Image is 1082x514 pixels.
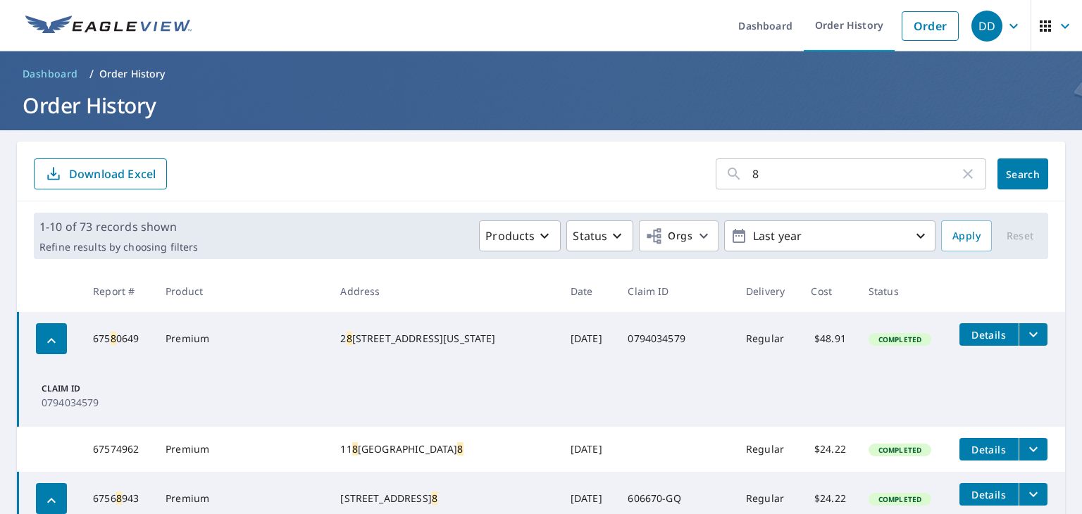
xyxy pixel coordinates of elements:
input: Address, Report #, Claim ID, etc. [752,154,959,194]
th: Address [329,270,559,312]
button: filesDropdownBtn-67580649 [1019,323,1047,346]
button: Apply [941,220,992,251]
span: Completed [870,494,930,504]
mark: 8 [111,332,116,345]
p: 0794034579 [42,395,120,410]
span: Details [968,488,1010,501]
img: EV Logo [25,15,192,37]
p: Last year [747,224,912,249]
td: 0794034579 [616,312,735,365]
p: Claim ID [42,382,120,395]
span: Dashboard [23,67,78,81]
td: Regular [735,427,800,472]
button: Products [479,220,561,251]
td: 675 0649 [82,312,154,365]
p: Status [573,227,607,244]
span: Details [968,443,1010,456]
td: Premium [154,312,329,365]
th: Product [154,270,329,312]
button: Search [997,158,1048,189]
button: Last year [724,220,935,251]
p: 1-10 of 73 records shown [39,218,198,235]
td: [DATE] [559,312,617,365]
nav: breadcrumb [17,63,1065,85]
td: [DATE] [559,427,617,472]
div: 11 [GEOGRAPHIC_DATA] [340,442,547,456]
button: filesDropdownBtn-67568943 [1019,483,1047,506]
button: Download Excel [34,158,167,189]
th: Delivery [735,270,800,312]
p: Refine results by choosing filters [39,241,198,253]
button: detailsBtn-67574962 [959,438,1019,460]
a: Order [902,11,959,41]
td: Premium [154,427,329,472]
span: Details [968,328,1010,341]
button: Status [566,220,633,251]
li: / [89,65,94,82]
span: Completed [870,334,930,344]
th: Claim ID [616,270,735,312]
span: Orgs [645,227,692,245]
div: DD [971,11,1002,42]
th: Report # [82,270,154,312]
p: Products [485,227,535,244]
mark: 8 [432,491,437,505]
div: [STREET_ADDRESS] [340,491,547,506]
th: Date [559,270,617,312]
button: filesDropdownBtn-67574962 [1019,438,1047,460]
td: $48.91 [800,312,857,365]
button: detailsBtn-67580649 [959,323,1019,346]
p: Order History [99,67,166,81]
div: 2 [STREET_ADDRESS][US_STATE] [340,332,547,346]
span: Completed [870,445,930,455]
td: 67574962 [82,427,154,472]
mark: 8 [457,442,463,456]
td: Regular [735,312,800,365]
span: Search [1009,168,1037,181]
button: detailsBtn-67568943 [959,483,1019,506]
td: $24.22 [800,427,857,472]
mark: 8 [347,332,352,345]
h1: Order History [17,91,1065,120]
p: Download Excel [69,166,156,182]
span: Apply [952,227,981,245]
a: Dashboard [17,63,84,85]
mark: 8 [352,442,358,456]
th: Status [857,270,948,312]
mark: 8 [116,491,122,505]
button: Orgs [639,220,719,251]
th: Cost [800,270,857,312]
